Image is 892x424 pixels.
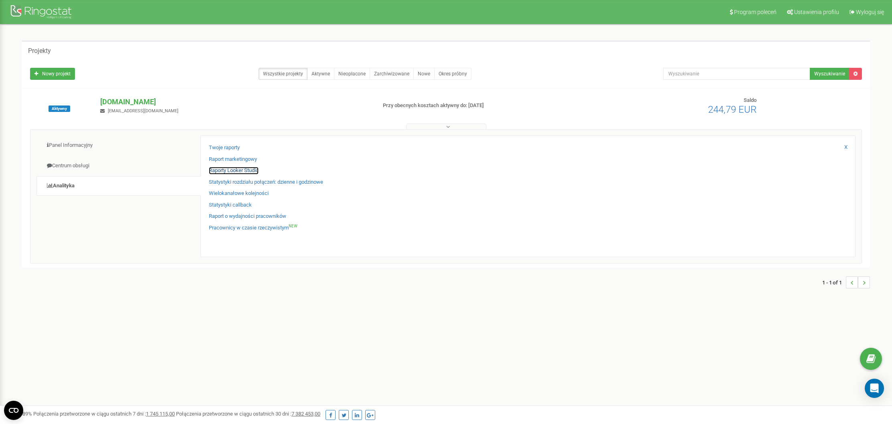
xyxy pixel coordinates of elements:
[146,411,175,417] u: 1 745 115,00
[370,68,414,80] a: Zarchiwizowane
[30,68,75,80] a: Nowy projekt
[209,179,323,186] a: Statystyki rozdziału połączeń: dzienne i godzinowe
[291,411,320,417] u: 7 382 453,00
[49,105,70,112] span: Aktywny
[209,201,252,209] a: Statystyki callback
[794,9,839,15] span: Ustawienia profilu
[209,213,286,220] a: Raport o wydajności pracowników
[36,136,201,155] a: Panel Informacyjny
[209,190,269,197] a: Wielokanałowe kolejności
[209,167,259,174] a: Raporty Looker Studio
[383,102,582,110] p: Przy obecnych kosztach aktywny do: [DATE]
[4,401,23,420] button: Open CMP widget
[856,9,884,15] span: Wyloguj się
[108,108,178,114] span: [EMAIL_ADDRESS][DOMAIN_NAME]
[334,68,370,80] a: Nieopłacone
[434,68,471,80] a: Okres próbny
[708,104,756,115] span: 244,79 EUR
[810,68,850,80] button: Wyszukiwanie
[209,156,257,163] a: Raport marketingowy
[663,68,810,80] input: Wyszukiwanie
[744,97,756,103] span: Saldo
[36,176,201,196] a: Analityka
[844,144,848,151] a: X
[28,47,51,55] h5: Projekty
[734,9,777,15] span: Program poleceń
[413,68,435,80] a: Nowe
[176,411,320,417] span: Połączenia przetworzone w ciągu ostatnich 30 dni :
[822,276,846,288] span: 1 - 1 of 1
[307,68,334,80] a: Aktywne
[289,224,297,228] sup: NEW
[100,97,370,107] p: [DOMAIN_NAME]
[259,68,307,80] a: Wszystkie projekty
[209,144,240,152] a: Twoje raporty
[822,268,870,296] nav: ...
[209,224,297,232] a: Pracownicy w czasie rzeczywistymNEW
[36,156,201,176] a: Centrum obsługi
[33,411,175,417] span: Połączenia przetworzone w ciągu ostatnich 7 dni :
[865,379,884,398] div: Open Intercom Messenger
